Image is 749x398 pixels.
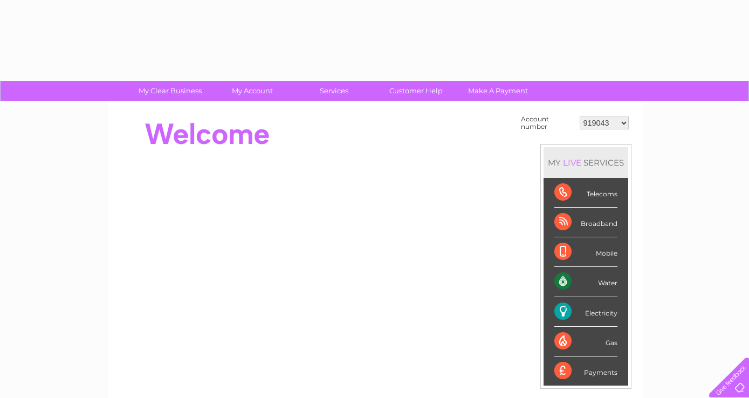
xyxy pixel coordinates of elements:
a: Customer Help [372,81,461,101]
div: Broadband [554,208,617,237]
div: Payments [554,356,617,386]
div: Electricity [554,297,617,327]
div: Mobile [554,237,617,267]
div: Gas [554,327,617,356]
div: Telecoms [554,178,617,208]
a: My Clear Business [126,81,215,101]
div: Water [554,267,617,297]
div: LIVE [561,157,583,168]
a: My Account [208,81,297,101]
div: MY SERVICES [544,147,628,178]
a: Make A Payment [453,81,542,101]
a: Services [290,81,379,101]
td: Account number [518,113,577,133]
